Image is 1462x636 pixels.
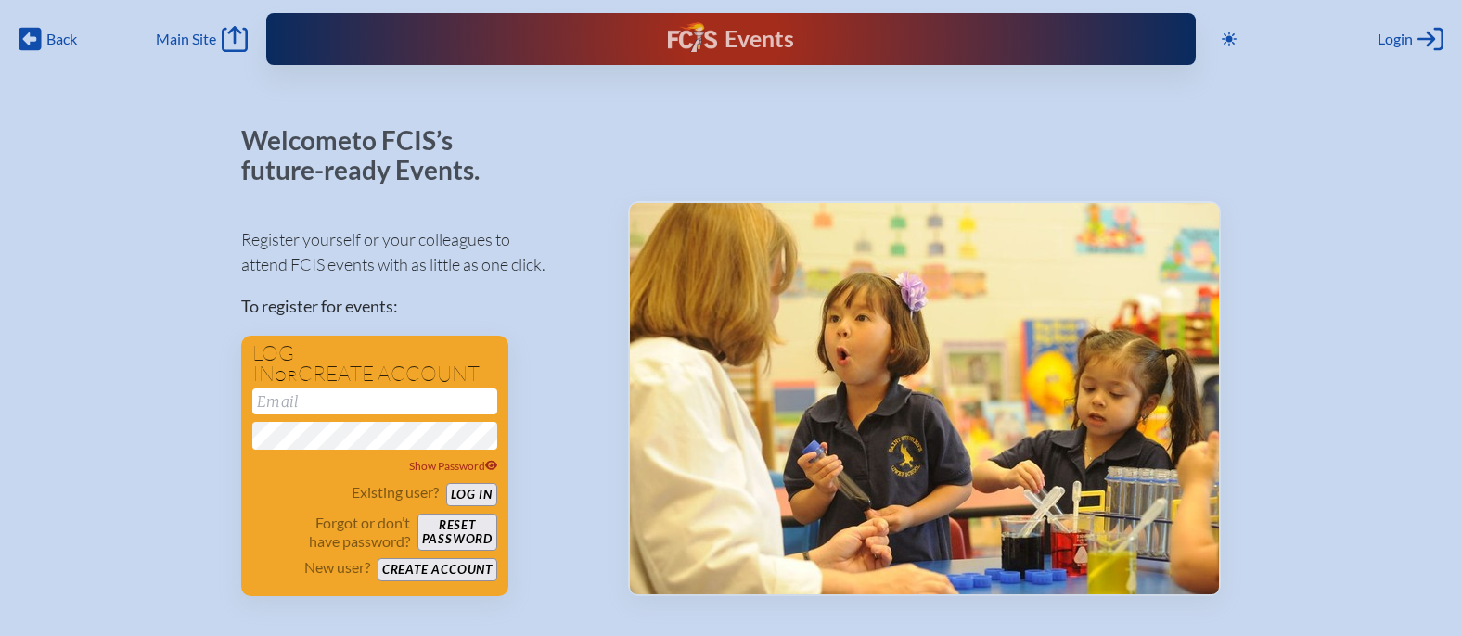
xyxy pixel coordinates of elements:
[630,203,1219,594] img: Events
[1378,30,1413,48] span: Login
[46,30,77,48] span: Back
[241,227,598,277] p: Register yourself or your colleagues to attend FCIS events with as little as one click.
[378,558,497,581] button: Create account
[446,483,497,506] button: Log in
[156,26,247,52] a: Main Site
[241,294,598,319] p: To register for events:
[304,558,370,577] p: New user?
[252,514,410,551] p: Forgot or don’t have password?
[252,388,497,414] input: Email
[156,30,216,48] span: Main Site
[352,483,439,502] p: Existing user?
[241,126,501,184] p: Welcome to FCIS’s future-ready Events.
[252,343,497,385] h1: Log in create account
[417,514,497,551] button: Resetpassword
[528,22,933,56] div: FCIS Events — Future ready
[409,459,498,473] span: Show Password
[275,366,298,385] span: or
